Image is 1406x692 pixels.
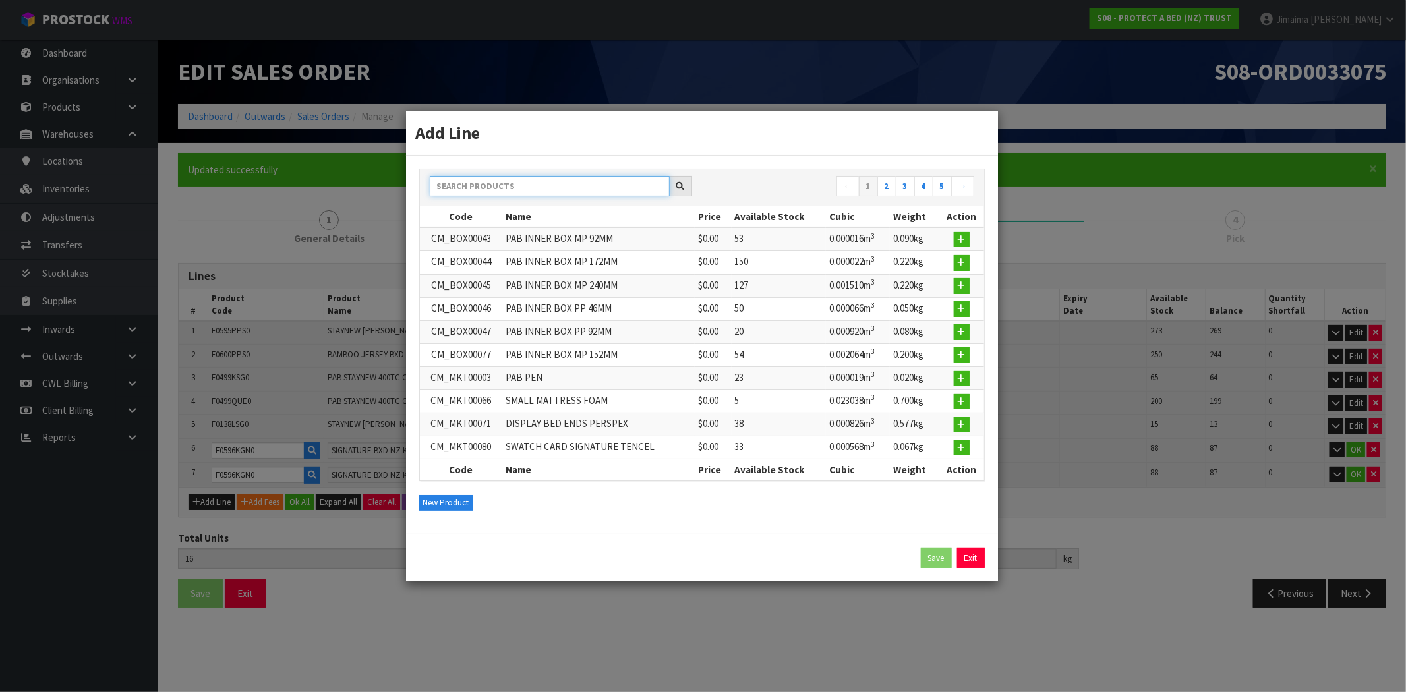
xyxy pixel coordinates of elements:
td: 0.001510m [826,274,891,297]
td: PAB INNER BOX MP 172MM [502,251,695,274]
td: $0.00 [695,227,732,251]
a: 4 [914,176,933,197]
a: Exit [957,548,985,569]
input: Search products [430,176,670,196]
td: PAB PEN [502,366,695,389]
sup: 3 [871,347,875,356]
td: 0.000568m [826,436,891,459]
button: Save [921,548,952,569]
td: 20 [732,320,826,343]
td: CM_BOX00044 [420,251,503,274]
td: 0.002064m [826,343,891,366]
td: CM_MKT00003 [420,366,503,389]
th: Name [502,459,695,480]
td: 0.090kg [890,227,939,251]
sup: 3 [871,393,875,402]
td: DISPLAY BED ENDS PERSPEX [502,413,695,436]
td: 127 [732,274,826,297]
td: PAB INNER BOX MP 240MM [502,274,695,297]
th: Weight [890,459,939,480]
th: Price [695,459,732,480]
sup: 3 [871,417,875,426]
th: Action [939,459,984,480]
nav: Page navigation [712,176,974,199]
td: 33 [732,436,826,459]
a: → [951,176,974,197]
td: 0.000016m [826,227,891,251]
th: Price [695,206,732,227]
td: $0.00 [695,413,732,436]
td: 53 [732,227,826,251]
td: PAB INNER BOX PP 46MM [502,297,695,320]
sup: 3 [871,231,875,241]
td: 0.200kg [890,343,939,366]
td: 0.000022m [826,251,891,274]
a: 1 [859,176,878,197]
th: Action [939,206,984,227]
td: 0.220kg [890,251,939,274]
sup: 3 [871,301,875,310]
sup: 3 [871,370,875,379]
td: CM_MKT00071 [420,413,503,436]
td: 5 [732,390,826,413]
td: SMALL MATTRESS FOAM [502,390,695,413]
td: 0.000019m [826,366,891,389]
h3: Add Line [416,121,988,145]
td: 0.080kg [890,320,939,343]
td: $0.00 [695,436,732,459]
td: CM_MKT00080 [420,436,503,459]
td: 0.220kg [890,274,939,297]
td: CM_BOX00047 [420,320,503,343]
td: 54 [732,343,826,366]
sup: 3 [871,440,875,449]
td: 0.050kg [890,297,939,320]
a: 5 [933,176,952,197]
td: $0.00 [695,343,732,366]
td: $0.00 [695,274,732,297]
td: CM_BOX00077 [420,343,503,366]
td: 0.020kg [890,366,939,389]
a: 3 [896,176,915,197]
th: Name [502,206,695,227]
sup: 3 [871,254,875,264]
td: CM_BOX00045 [420,274,503,297]
td: 0.000826m [826,413,891,436]
td: 0.577kg [890,413,939,436]
td: 0.000920m [826,320,891,343]
td: $0.00 [695,297,732,320]
a: ← [836,176,860,197]
td: $0.00 [695,320,732,343]
th: Available Stock [732,206,826,227]
th: Code [420,206,503,227]
th: Cubic [826,459,891,480]
td: PAB INNER BOX MP 152MM [502,343,695,366]
td: 0.000066m [826,297,891,320]
td: 50 [732,297,826,320]
td: 0.700kg [890,390,939,413]
td: 23 [732,366,826,389]
td: PAB INNER BOX MP 92MM [502,227,695,251]
td: $0.00 [695,390,732,413]
sup: 3 [871,324,875,333]
button: New Product [419,495,473,511]
td: PAB INNER BOX PP 92MM [502,320,695,343]
td: $0.00 [695,251,732,274]
th: Code [420,459,503,480]
td: CM_BOX00043 [420,227,503,251]
a: 2 [877,176,896,197]
sup: 3 [871,277,875,287]
td: CM_MKT00066 [420,390,503,413]
td: 0.067kg [890,436,939,459]
th: Weight [890,206,939,227]
td: 0.023038m [826,390,891,413]
td: $0.00 [695,366,732,389]
th: Cubic [826,206,891,227]
td: CM_BOX00046 [420,297,503,320]
th: Available Stock [732,459,826,480]
td: 150 [732,251,826,274]
td: SWATCH CARD SIGNATURE TENCEL [502,436,695,459]
td: 38 [732,413,826,436]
